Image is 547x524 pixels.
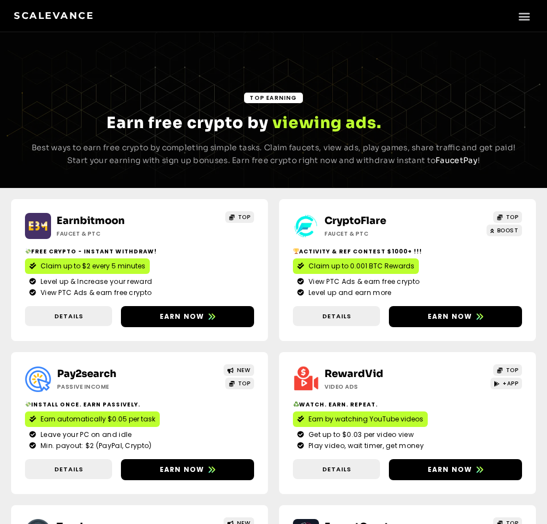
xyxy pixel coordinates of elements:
a: RewardVid [325,368,383,380]
h2: Free crypto - Instant withdraw! [25,247,254,256]
a: TOP [225,211,254,223]
span: Details [54,465,83,474]
span: Claim up to 0.001 BTC Rewards [308,261,414,271]
a: CryptoFlare [325,215,386,227]
span: Level up and earn more [306,288,392,298]
a: TOP [493,364,522,376]
a: Earnbitmoon [57,215,125,227]
a: Details [25,306,112,327]
img: 🏆 [293,248,299,254]
a: Claim up to 0.001 BTC Rewards [293,258,419,274]
a: Pay2search [57,368,117,380]
span: Earn automatically $0.05 per task [40,414,155,424]
img: ♻️ [293,401,299,407]
a: TOP [493,211,522,223]
img: 💸 [26,401,31,407]
a: BOOST [487,225,522,236]
span: Play video, wait timer, get money [306,441,424,451]
span: TOP Earning [250,94,297,102]
a: Earn by watching YouTube videos [293,411,428,427]
span: Claim up to $2 every 5 minutes [40,261,145,271]
h2: Activity & ref contest $1000+ !!! [293,247,522,256]
a: Earn now [389,306,522,327]
a: +APP [490,378,523,389]
span: View PTC Ads & earn free crypto [306,277,419,287]
a: TOP Earning [244,93,302,103]
span: Earn free crypto by [107,113,269,133]
span: Details [322,465,351,474]
a: Earn now [121,459,254,480]
a: Details [293,459,380,480]
span: Leave your PC on and idle [38,430,132,440]
span: Details [322,312,351,321]
span: Earn now [160,312,205,322]
a: Scalevance [14,10,94,21]
div: Menu Toggle [515,7,533,25]
span: Earn by watching YouTube videos [308,414,423,424]
span: Earn now [160,465,205,475]
span: TOP [506,366,519,374]
span: TOP [506,213,519,221]
span: TOP [238,213,251,221]
h2: Watch. Earn. Repeat. [293,400,522,409]
a: TOP [225,378,254,389]
h2: Faucet & PTC [57,230,177,238]
span: TOP [238,379,251,388]
a: Earn automatically $0.05 per task [25,411,160,427]
h2: Passive Income [57,383,178,391]
h2: Install Once. Earn Passively. [25,400,254,409]
span: View PTC Ads & earn free crypto [38,288,151,298]
span: Earn now [428,465,473,475]
span: Get up to $0.03 per video view [306,430,414,440]
a: Earn now [389,459,522,480]
img: 💸 [26,248,31,254]
a: FaucetPay [435,155,478,165]
span: Details [54,312,83,321]
a: Claim up to $2 every 5 minutes [25,258,150,274]
span: NEW [237,366,251,374]
span: Earn now [428,312,473,322]
span: Min. payout: $2 (PayPal, Crypto) [38,441,152,451]
span: +APP [503,379,518,388]
a: Details [293,306,380,327]
a: Earn now [121,306,254,327]
a: NEW [224,364,254,376]
h2: Faucet & PTC [325,230,445,238]
p: Best ways to earn free crypto by completing simple tasks. Claim faucets, view ads, play games, sh... [28,141,519,168]
a: Details [25,459,112,480]
h2: Video ads [325,383,445,391]
span: BOOST [497,226,519,235]
span: Level up & Increase your reward [38,277,152,287]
